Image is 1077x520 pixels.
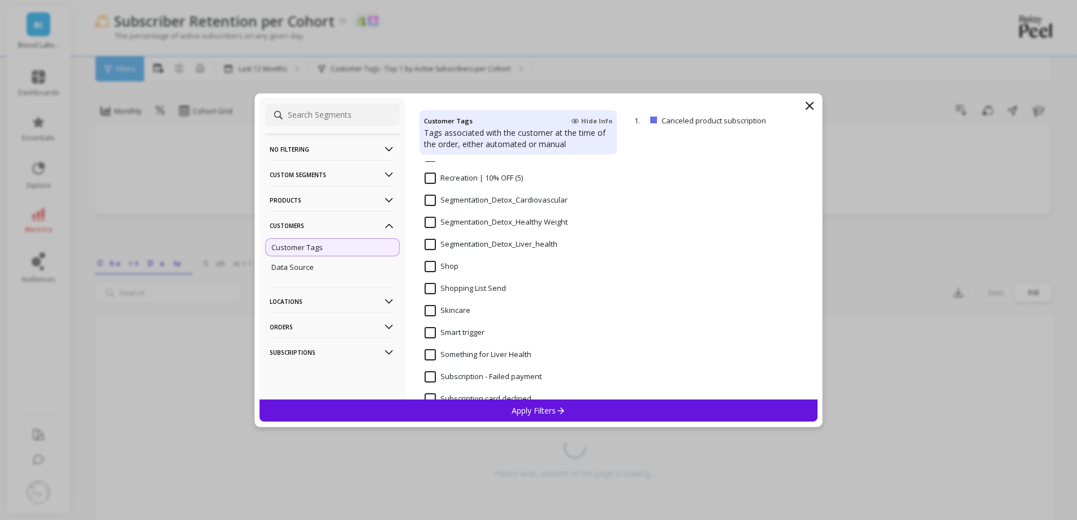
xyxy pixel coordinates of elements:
p: Apply Filters [512,405,565,416]
h4: Customer Tags [424,115,473,127]
p: Locations [270,287,395,316]
span: Subscription card declined [425,393,531,405]
span: Shop [425,261,459,272]
p: Tags associated with the customer at the time of the order, either automated or manual [424,127,612,150]
p: No filtering [270,135,395,164]
span: Recreation | 10% OFF (4) [425,151,523,162]
p: Subscriptions [270,338,395,367]
p: Products [270,186,395,214]
span: Something for Liver Health [425,349,531,360]
p: Customers [270,211,395,240]
span: Skincare [425,305,470,316]
input: Search Segments [265,104,400,126]
span: Recreation | 10% OFF (5) [425,173,523,184]
span: Segmentation_Detox_Cardiovascular [425,195,568,206]
p: Custom Segments [270,160,395,189]
span: Smart trigger [425,327,485,338]
span: Segmentation_Detox_Healthy Weight [425,217,568,228]
p: 1. [634,115,646,126]
span: Shopping List Send [425,283,506,294]
p: Orders [270,312,395,341]
p: Customer Tags [271,242,323,252]
span: Segmentation_Detox_Liver_health [425,239,557,250]
p: Data Source [271,262,314,272]
p: Canceled product subscription [661,115,788,126]
span: Hide Info [571,117,612,126]
span: Subscription - Failed payment [425,371,542,383]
